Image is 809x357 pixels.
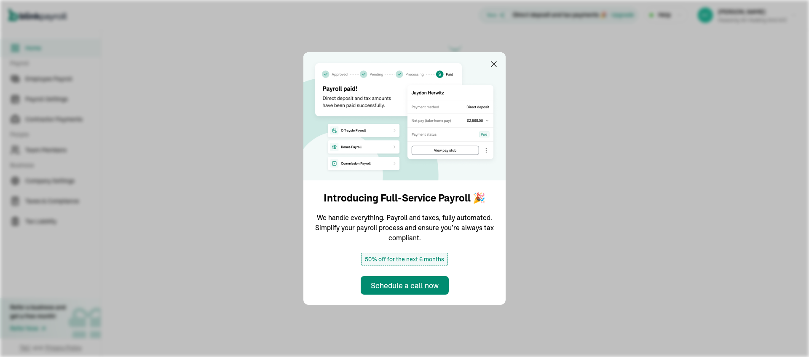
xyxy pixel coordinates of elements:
[324,191,485,206] h1: Introducing Full-Service Payroll 🎉
[371,280,439,291] div: Schedule a call now
[303,52,506,180] img: announcement
[361,253,448,266] span: 50% off for the next 6 months
[361,276,449,295] button: Schedule a call now
[313,212,496,243] p: We handle everything. Payroll and taxes, fully automated. Simplify your payroll process and ensur...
